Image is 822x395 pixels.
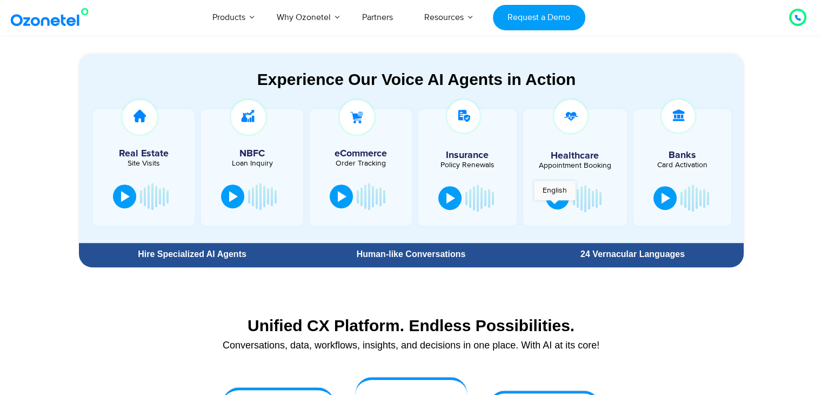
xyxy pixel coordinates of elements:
[84,250,300,259] div: Hire Specialized AI Agents
[639,150,726,160] h5: Banks
[315,149,406,159] h5: eCommerce
[424,150,511,160] h5: Insurance
[206,160,298,167] div: Loan Inquiry
[206,149,298,159] h5: NBFC
[98,149,190,159] h5: Real Estate
[90,70,744,89] div: Experience Our Voice AI Agents in Action
[639,161,726,169] div: Card Activation
[493,5,585,30] a: Request a Demo
[424,161,511,169] div: Policy Renewals
[84,316,738,335] div: Unified CX Platform. Endless Possibilities.
[84,340,738,350] div: Conversations, data, workflows, insights, and decisions in one place. With AI at its core!
[531,151,619,161] h5: Healthcare
[305,250,516,259] div: Human-like Conversations
[527,250,738,259] div: 24 Vernacular Languages
[98,160,190,167] div: Site Visits
[531,162,619,169] div: Appointment Booking
[315,160,406,167] div: Order Tracking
